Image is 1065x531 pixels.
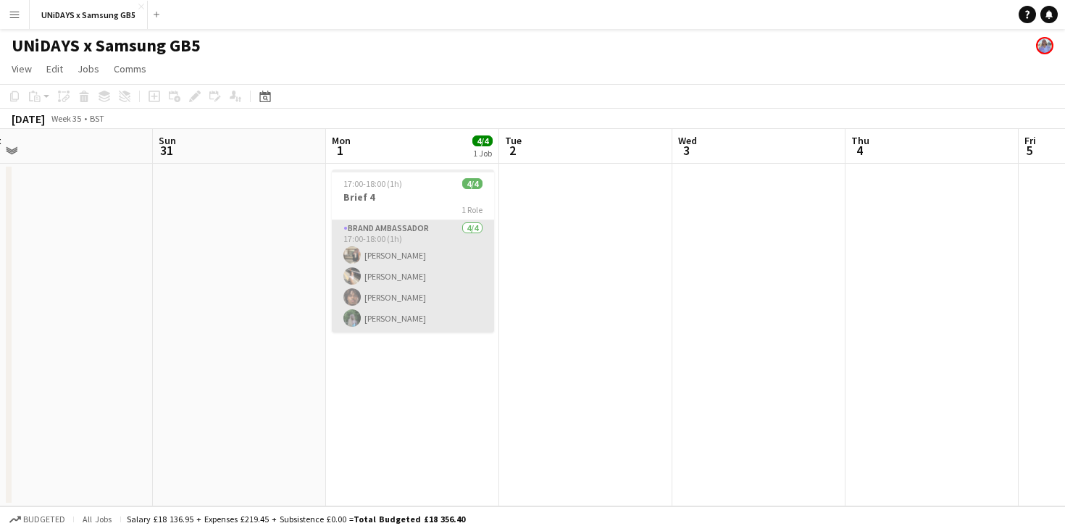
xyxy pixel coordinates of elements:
[30,1,148,29] button: UNiDAYS x Samsung GB5
[108,59,152,78] a: Comms
[12,62,32,75] span: View
[332,191,494,204] h3: Brief 4
[6,59,38,78] a: View
[851,134,869,147] span: Thu
[12,35,201,57] h1: UNiDAYS x Samsung GB5
[114,62,146,75] span: Comms
[678,134,697,147] span: Wed
[78,62,99,75] span: Jobs
[505,134,522,147] span: Tue
[23,514,65,524] span: Budgeted
[332,170,494,333] app-job-card: 17:00-18:00 (1h)4/4Brief 41 RoleBrand Ambassador4/417:00-18:00 (1h)[PERSON_NAME][PERSON_NAME][PER...
[1024,134,1036,147] span: Fri
[90,113,104,124] div: BST
[1022,142,1036,159] span: 5
[7,511,67,527] button: Budgeted
[473,148,492,159] div: 1 Job
[332,134,351,147] span: Mon
[462,178,483,189] span: 4/4
[127,514,465,524] div: Salary £18 136.95 + Expenses £219.45 + Subsistence £0.00 =
[472,135,493,146] span: 4/4
[156,142,176,159] span: 31
[343,178,402,189] span: 17:00-18:00 (1h)
[41,59,69,78] a: Edit
[503,142,522,159] span: 2
[1036,37,1053,54] app-user-avatar: Lucy Hillier
[46,62,63,75] span: Edit
[80,514,114,524] span: All jobs
[332,220,494,333] app-card-role: Brand Ambassador4/417:00-18:00 (1h)[PERSON_NAME][PERSON_NAME][PERSON_NAME][PERSON_NAME]
[461,204,483,215] span: 1 Role
[12,112,45,126] div: [DATE]
[849,142,869,159] span: 4
[330,142,351,159] span: 1
[48,113,84,124] span: Week 35
[72,59,105,78] a: Jobs
[159,134,176,147] span: Sun
[676,142,697,159] span: 3
[354,514,465,524] span: Total Budgeted £18 356.40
